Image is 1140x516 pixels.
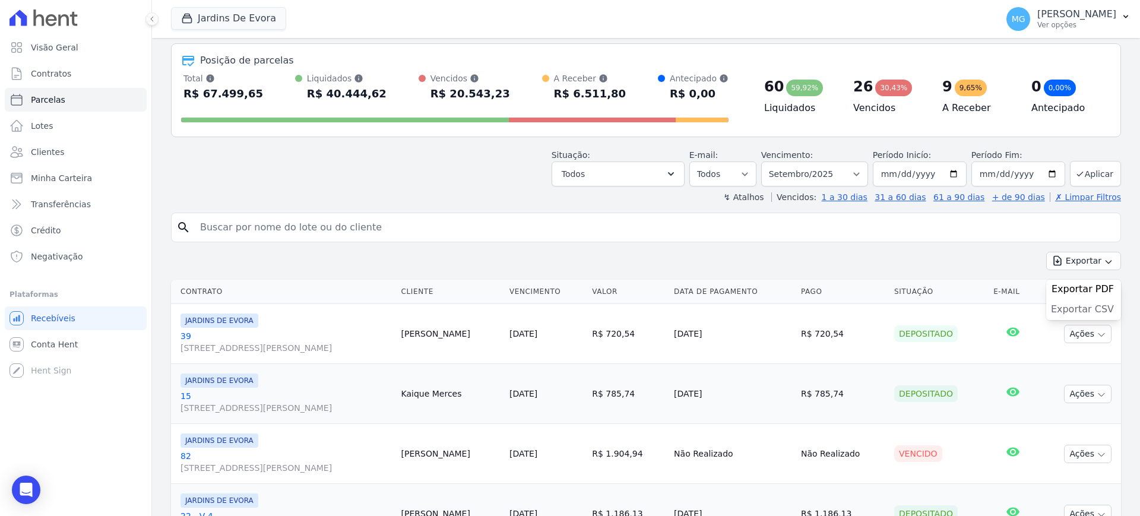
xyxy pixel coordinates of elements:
[942,77,952,96] div: 9
[771,192,816,202] label: Vencidos:
[670,72,729,84] div: Antecipado
[1070,161,1121,186] button: Aplicar
[31,312,75,324] span: Recebíveis
[894,445,942,462] div: Vencido
[180,314,258,328] span: JARDINS DE EVORA
[31,94,65,106] span: Parcelas
[31,146,64,158] span: Clientes
[669,424,796,484] td: Não Realizado
[942,101,1012,115] h4: A Receber
[180,402,392,414] span: [STREET_ADDRESS][PERSON_NAME]
[31,224,61,236] span: Crédito
[1037,8,1116,20] p: [PERSON_NAME]
[689,150,718,160] label: E-mail:
[176,220,191,235] i: search
[180,433,258,448] span: JARDINS DE EVORA
[562,167,585,181] span: Todos
[587,424,669,484] td: R$ 1.904,94
[955,80,987,96] div: 9,65%
[180,342,392,354] span: [STREET_ADDRESS][PERSON_NAME]
[1037,20,1116,30] p: Ver opções
[5,62,147,86] a: Contratos
[180,390,392,414] a: 15[STREET_ADDRESS][PERSON_NAME]
[989,280,1037,304] th: E-mail
[9,287,142,302] div: Plataformas
[1052,283,1114,295] span: Exportar PDF
[669,280,796,304] th: Data de Pagamento
[971,149,1065,162] label: Período Fim:
[670,84,729,103] div: R$ 0,00
[5,306,147,330] a: Recebíveis
[1012,15,1025,23] span: MG
[894,325,958,342] div: Depositado
[552,162,685,186] button: Todos
[397,424,505,484] td: [PERSON_NAME]
[796,304,889,364] td: R$ 720,54
[853,77,873,96] div: 26
[183,72,263,84] div: Total
[505,280,587,304] th: Vencimento
[1044,80,1076,96] div: 0,00%
[180,493,258,508] span: JARDINS DE EVORA
[796,424,889,484] td: Não Realizado
[397,304,505,364] td: [PERSON_NAME]
[307,84,387,103] div: R$ 40.444,62
[552,150,590,160] label: Situação:
[5,166,147,190] a: Minha Carteira
[853,101,923,115] h4: Vencidos
[193,216,1116,239] input: Buscar por nome do lote ou do cliente
[5,219,147,242] a: Crédito
[1051,303,1114,315] span: Exportar CSV
[997,2,1140,36] button: MG [PERSON_NAME] Ver opções
[554,84,626,103] div: R$ 6.511,80
[5,114,147,138] a: Lotes
[669,364,796,424] td: [DATE]
[796,280,889,304] th: Pago
[31,198,91,210] span: Transferências
[669,304,796,364] td: [DATE]
[509,449,537,458] a: [DATE]
[1031,77,1041,96] div: 0
[12,476,40,504] div: Open Intercom Messenger
[554,72,626,84] div: A Receber
[1064,325,1111,343] button: Ações
[587,280,669,304] th: Valor
[1064,445,1111,463] button: Ações
[889,280,989,304] th: Situação
[992,192,1045,202] a: + de 90 dias
[5,245,147,268] a: Negativação
[171,280,397,304] th: Contrato
[587,304,669,364] td: R$ 720,54
[5,192,147,216] a: Transferências
[764,77,784,96] div: 60
[5,140,147,164] a: Clientes
[1051,303,1116,318] a: Exportar CSV
[764,101,834,115] h4: Liquidados
[5,333,147,356] a: Conta Hent
[933,192,984,202] a: 61 a 90 dias
[587,364,669,424] td: R$ 785,74
[31,338,78,350] span: Conta Hent
[31,68,71,80] span: Contratos
[894,385,958,402] div: Depositado
[723,192,764,202] label: ↯ Atalhos
[5,88,147,112] a: Parcelas
[796,364,889,424] td: R$ 785,74
[509,389,537,398] a: [DATE]
[509,329,537,338] a: [DATE]
[430,72,510,84] div: Vencidos
[875,192,926,202] a: 31 a 60 dias
[761,150,813,160] label: Vencimento:
[1050,192,1121,202] a: ✗ Limpar Filtros
[786,80,823,96] div: 59,92%
[1046,252,1121,270] button: Exportar
[873,150,931,160] label: Período Inicío:
[31,172,92,184] span: Minha Carteira
[397,364,505,424] td: Kaique Merces
[171,7,286,30] button: Jardins De Evora
[1031,101,1101,115] h4: Antecipado
[200,53,294,68] div: Posição de parcelas
[180,462,392,474] span: [STREET_ADDRESS][PERSON_NAME]
[31,251,83,262] span: Negativação
[397,280,505,304] th: Cliente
